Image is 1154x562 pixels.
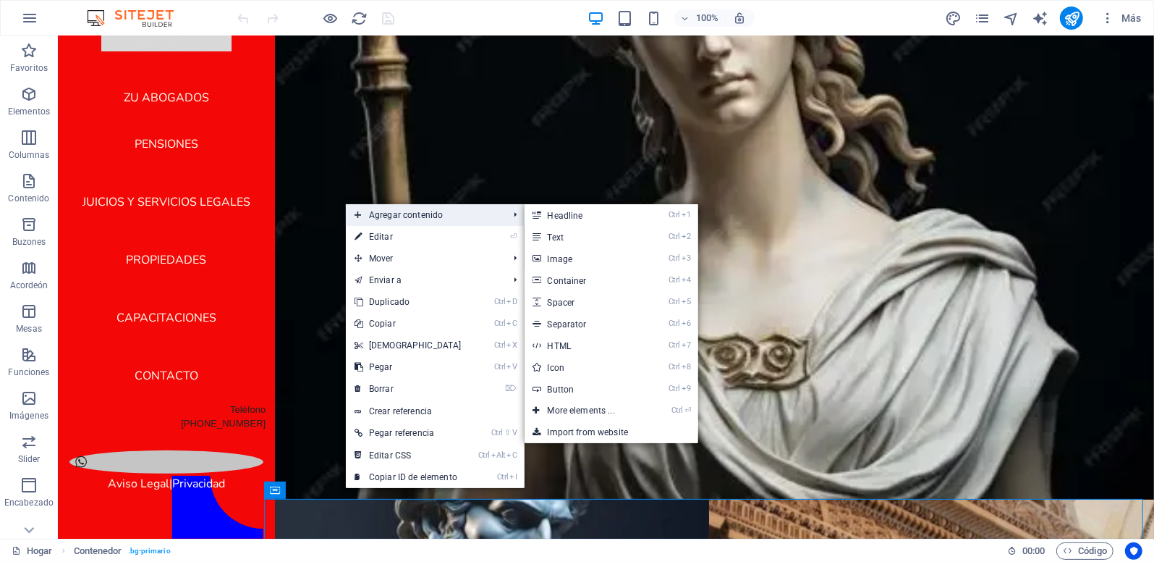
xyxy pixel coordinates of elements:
[507,362,517,372] i: V
[525,421,698,443] a: Import from website
[682,210,691,219] i: 1
[369,384,394,394] font: Borrar
[346,422,470,444] a: Ctrl⇧VPegar referencia
[491,450,506,460] i: Alt
[346,466,470,488] a: CtrlICopiar ID de elemento
[669,362,680,372] i: Ctrl
[669,340,680,350] i: Ctrl
[352,10,368,27] i: Reload page
[669,275,680,285] i: Ctrl
[369,362,393,372] font: Pegar
[525,204,644,226] a: Ctrl1Headline
[682,384,691,393] i: 9
[669,297,680,306] i: Ctrl
[504,428,511,437] i: ⇧
[548,298,575,308] font: Spacer
[369,340,462,351] font: [DEMOGRAPHIC_DATA]
[696,9,719,27] h6: 100%
[12,236,46,248] p: Buzones
[548,406,615,416] font: More elements ...
[369,297,410,307] font: Duplicado
[1078,542,1107,560] font: Código
[548,211,583,221] font: Headline
[369,319,396,329] font: Copiar
[684,406,691,415] i: ⏎
[1056,542,1113,560] button: Código
[1095,7,1147,30] button: Más
[8,366,49,378] p: Funciones
[682,297,691,306] i: 5
[682,319,691,328] i: 6
[671,406,683,415] i: Ctrl
[548,232,564,243] font: Text
[74,542,122,560] span: Click to select. Double-click to edit
[525,248,644,269] a: Ctrl3Image
[346,445,470,466] a: CtrlAltCEditar CSS
[369,275,402,285] font: Enviar a
[9,410,48,421] p: Imágenes
[74,542,171,560] nav: breadcrumb
[128,542,171,560] span: .bg-primario
[1007,542,1045,560] h6: Session time
[346,378,470,400] a: ⌦Borrar
[351,9,368,27] button: recargar
[944,9,962,27] button: diseño
[1121,12,1142,24] font: Más
[83,9,192,27] img: Logotipo del editor
[510,232,517,241] i: ⏎
[507,297,517,306] i: D
[674,9,726,27] button: 100%
[27,542,52,560] font: Hogar
[525,226,644,248] a: Ctrl2Text
[1064,10,1080,27] i: Publish
[491,428,503,437] i: Ctrl
[346,335,470,356] a: CtrlX[DEMOGRAPHIC_DATA]
[669,210,680,219] i: Ctrl
[945,10,962,27] i: Design (Ctrl+Alt+Y)
[525,378,644,400] a: Ctrl9Button
[973,9,990,27] button: Páginas
[494,319,506,328] i: Ctrl
[346,356,470,378] a: CtrlVPegar
[478,450,490,460] i: Ctrl
[669,253,680,263] i: Ctrl
[682,232,691,241] i: 2
[525,400,644,421] a: Ctrl⏎More elements ...
[369,472,457,482] font: Copiar ID de elemento
[9,149,50,161] p: Columnas
[548,385,574,395] font: Button
[512,428,517,437] i: V
[1002,9,1019,27] button: navegante
[369,406,432,416] font: Crear referencia
[1022,542,1045,560] span: 00 00
[682,275,691,285] i: 4
[525,269,644,291] a: Ctrl4Container
[346,291,470,313] a: CtrlDDuplicado
[548,427,629,437] font: Import from website
[669,232,680,241] i: Ctrl
[346,400,525,422] a: Crear referencia
[494,362,506,372] i: Ctrl
[322,9,339,27] button: Click here to leave preview mode and continue editing
[346,226,470,248] a: ⏎Editar
[510,472,517,482] i: I
[369,210,443,220] font: Agregar contenido
[682,362,691,372] i: 8
[734,12,747,25] i: On resize automatically adjust zoom level to fit chosen device.
[507,340,517,350] i: X
[18,453,41,465] p: Slider
[682,253,691,263] i: 3
[548,363,565,373] font: Icon
[8,193,49,204] p: Contenido
[505,384,517,393] i: ⌦
[525,313,644,335] a: Ctrl6Separator
[548,276,587,286] font: Container
[369,428,434,438] font: Pegar referencia
[507,319,517,328] i: C
[369,232,393,242] font: Editar
[525,291,644,313] a: Ctrl5Spacer
[8,106,50,117] p: Elementos
[1003,10,1019,27] i: Navigator
[369,253,394,264] font: Mover
[507,450,517,460] i: C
